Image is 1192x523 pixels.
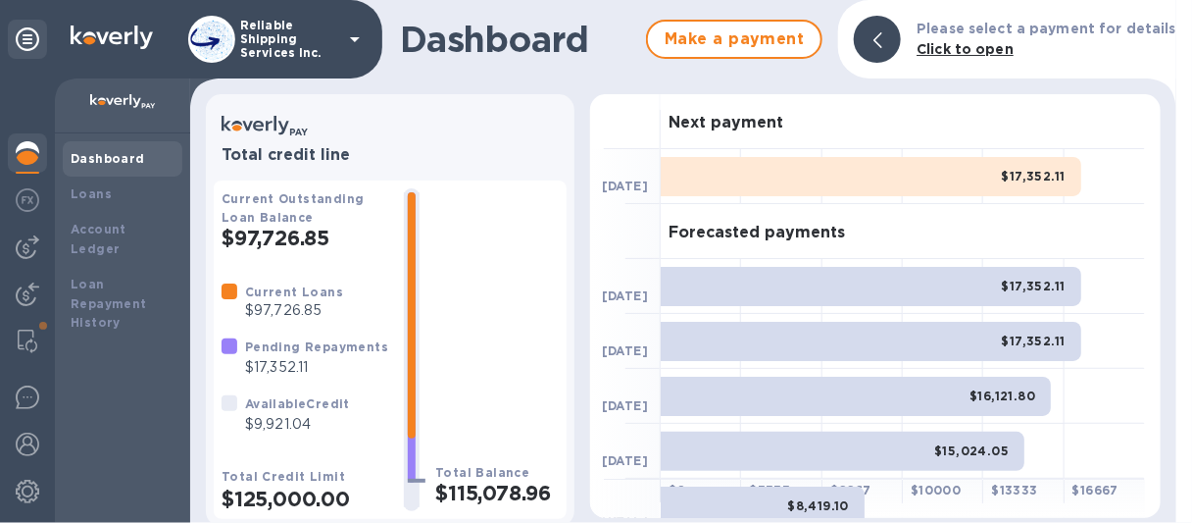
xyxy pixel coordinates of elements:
img: Logo [71,26,153,49]
h2: $97,726.85 [222,226,388,250]
b: Current Outstanding Loan Balance [222,191,365,225]
b: Dashboard [71,151,145,166]
b: Account Ledger [71,222,126,256]
b: $ 3333 [749,483,790,497]
h2: $115,078.96 [435,481,559,505]
h2: $125,000.00 [222,487,388,511]
b: Pending Repayments [245,340,388,354]
b: $ 10000 [911,483,961,497]
b: $ 0 [669,483,686,497]
b: Total Balance [435,465,529,480]
span: Make a payment [664,27,805,51]
b: $ 13333 [991,483,1037,497]
b: $17,352.11 [1002,279,1066,293]
b: Available Credit [245,396,350,411]
b: Loans [71,186,112,201]
b: [DATE] [602,288,648,303]
b: [DATE] [602,398,648,413]
b: [DATE] [602,453,648,468]
p: $17,352.11 [245,357,388,378]
h3: Total credit line [222,146,559,165]
button: Make a payment [646,20,822,59]
b: $16,121.80 [969,389,1035,403]
p: $97,726.85 [245,300,343,321]
b: $ 16667 [1072,483,1118,497]
b: Current Loans [245,285,343,299]
b: Total Credit Limit [222,469,345,484]
p: Reliable Shipping Services Inc. [240,19,338,60]
div: Unpin categories [8,20,47,59]
b: $17,352.11 [1002,169,1066,183]
b: Loan Repayment History [71,277,147,331]
b: [DATE] [602,343,648,358]
b: Click to open [917,41,1014,57]
h1: Dashboard [400,19,636,60]
b: Please select a payment for details [917,21,1176,36]
h3: Next payment [669,114,783,132]
b: $ 6667 [830,483,871,497]
b: [DATE] [602,179,648,193]
img: Foreign exchange [16,188,39,212]
b: $17,352.11 [1002,334,1066,348]
b: $8,419.10 [787,498,849,513]
p: $9,921.04 [245,414,350,435]
b: $15,024.05 [934,444,1009,458]
h3: Forecasted payments [669,224,845,242]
